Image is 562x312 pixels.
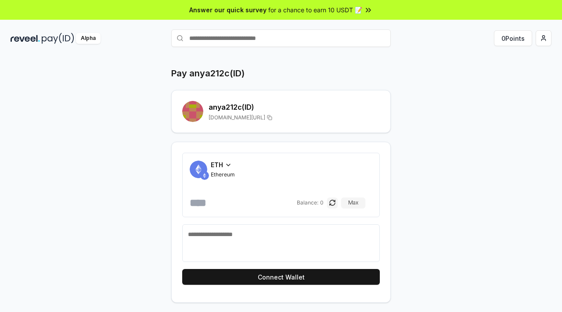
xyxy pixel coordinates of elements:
[76,33,101,44] div: Alpha
[171,67,245,79] h1: Pay anya212c(ID)
[42,33,74,44] img: pay_id
[209,114,265,121] span: [DOMAIN_NAME][URL]
[11,33,40,44] img: reveel_dark
[297,199,318,206] span: Balance:
[268,5,362,14] span: for a chance to earn 10 USDT 📝
[182,269,380,285] button: Connect Wallet
[211,160,223,169] span: ETH
[209,102,380,112] h2: anya212c (ID)
[189,5,267,14] span: Answer our quick survey
[494,30,532,46] button: 0Points
[200,171,209,180] img: ETH.svg
[341,197,365,208] button: Max
[211,171,235,178] span: Ethereum
[320,199,324,206] span: 0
